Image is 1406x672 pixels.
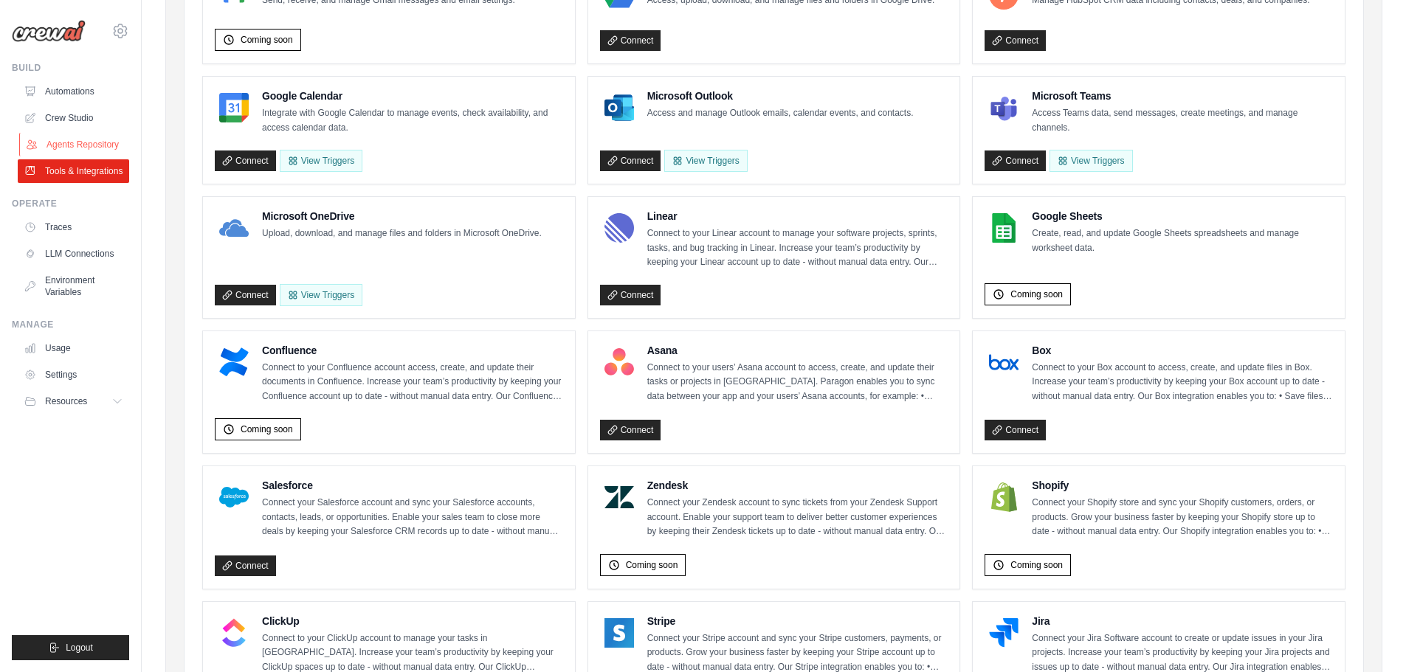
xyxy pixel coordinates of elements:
a: Settings [18,363,129,387]
span: Coming soon [626,559,678,571]
p: Upload, download, and manage files and folders in Microsoft OneDrive. [262,226,542,241]
span: Coming soon [241,34,293,46]
a: Connect [985,30,1046,51]
a: Traces [18,215,129,239]
img: Asana Logo [604,347,634,377]
h4: Microsoft Teams [1032,89,1333,103]
p: Connect your Salesforce account and sync your Salesforce accounts, contacts, leads, or opportunit... [262,496,563,539]
: View Triggers [1050,150,1132,172]
a: Connect [600,285,661,305]
img: Confluence Logo [219,347,249,377]
a: Connect [985,420,1046,440]
p: Connect your Zendesk account to sync tickets from your Zendesk Support account. Enable your suppo... [647,496,948,539]
img: ClickUp Logo [219,618,249,648]
img: Google Calendar Logo [219,93,249,122]
a: Environment Variables [18,269,129,304]
: View Triggers [664,150,747,172]
a: Connect [215,555,276,576]
h4: Google Sheets [1032,209,1333,224]
h4: Microsoft Outlook [647,89,914,103]
a: Connect [600,30,661,51]
h4: Linear [647,209,948,224]
a: Connect [215,285,276,305]
a: Tools & Integrations [18,159,129,183]
img: Stripe Logo [604,618,634,648]
p: Access Teams data, send messages, create meetings, and manage channels. [1032,106,1333,135]
img: Logo [12,20,86,42]
h4: Google Calendar [262,89,563,103]
span: Coming soon [241,423,293,435]
img: Google Sheets Logo [989,213,1019,243]
p: Connect to your Confluence account access, create, and update their documents in Confluence. Incr... [262,361,563,404]
a: Agents Repository [19,133,131,156]
button: Resources [18,389,129,413]
h4: Microsoft OneDrive [262,209,542,224]
a: Connect [985,150,1046,171]
p: Connect to your users’ Asana account to access, create, and update their tasks or projects in [GE... [647,361,948,404]
img: Microsoft OneDrive Logo [219,213,249,243]
a: Connect [215,150,276,171]
h4: Zendesk [647,478,948,493]
img: Microsoft Teams Logo [989,93,1019,122]
span: Coming soon [1010,288,1063,300]
span: Coming soon [1010,559,1063,571]
img: Jira Logo [989,618,1019,648]
h4: Stripe [647,614,948,628]
p: Access and manage Outlook emails, calendar events, and contacts. [647,106,914,121]
p: Connect to your Linear account to manage your software projects, sprints, tasks, and bug tracking... [647,226,948,270]
a: Usage [18,336,129,360]
button: Logout [12,635,129,660]
button: View Triggers [280,150,362,172]
img: Microsoft Outlook Logo [604,93,634,122]
span: Logout [66,642,93,654]
a: Connect [600,420,661,440]
a: Automations [18,80,129,103]
img: Shopify Logo [989,482,1019,512]
p: Integrate with Google Calendar to manage events, check availability, and access calendar data. [262,106,563,135]
h4: Box [1032,343,1333,358]
a: LLM Connections [18,242,129,266]
h4: Asana [647,343,948,358]
div: Build [12,62,129,74]
p: Create, read, and update Google Sheets spreadsheets and manage worksheet data. [1032,226,1333,255]
span: Resources [45,395,87,407]
a: Crew Studio [18,106,129,130]
h4: Salesforce [262,478,563,493]
h4: Shopify [1032,478,1333,493]
h4: ClickUp [262,614,563,628]
p: Connect your Shopify store and sync your Shopify customers, orders, or products. Grow your busine... [1032,496,1333,539]
: View Triggers [280,284,362,306]
h4: Confluence [262,343,563,358]
a: Connect [600,150,661,171]
img: Box Logo [989,347,1019,377]
img: Salesforce Logo [219,482,249,512]
img: Linear Logo [604,213,634,243]
img: Zendesk Logo [604,482,634,512]
div: Manage [12,319,129,330]
div: Operate [12,198,129,209]
p: Connect to your Box account to access, create, and update files in Box. Increase your team’s prod... [1032,361,1333,404]
h4: Jira [1032,614,1333,628]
